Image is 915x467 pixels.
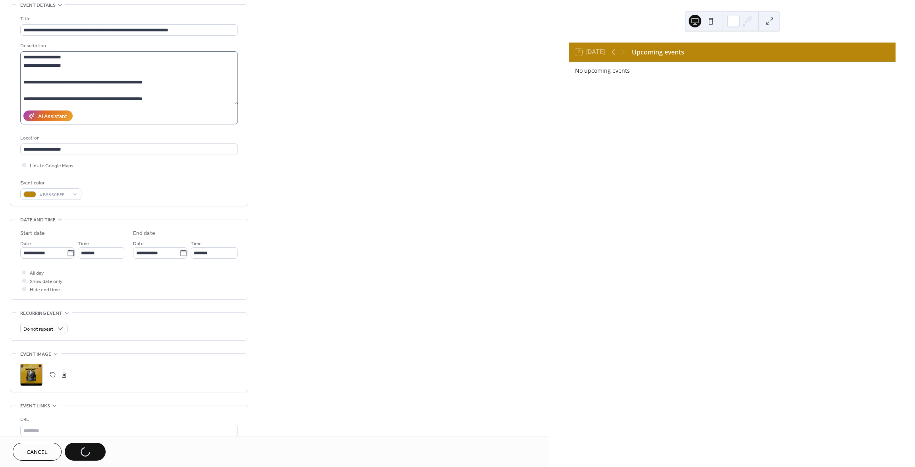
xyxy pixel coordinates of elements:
div: AI Assistant [38,112,67,121]
span: Link to Google Maps [30,162,73,170]
span: Recurring event [20,309,62,318]
div: Start date [20,229,45,238]
span: Date [20,240,31,248]
button: Cancel [13,443,62,461]
div: Event color [20,179,80,187]
span: Hide end time [30,286,60,294]
span: Cancel [27,448,48,457]
div: No upcoming events [575,67,724,74]
div: ; [20,364,42,386]
span: #B8860BFF [39,191,69,199]
div: Location [20,134,236,142]
span: Time [78,240,89,248]
span: Event links [20,402,50,410]
div: Description [20,42,236,50]
span: Date and time [20,216,56,224]
span: Date [133,240,144,248]
div: URL [20,415,236,424]
span: Show date only [30,277,62,286]
span: All day [30,269,44,277]
span: Event image [20,350,51,358]
span: Event details [20,1,56,10]
div: End date [133,229,155,238]
button: AI Assistant [23,110,73,121]
span: Do not repeat [23,325,53,334]
div: Upcoming events [632,47,684,57]
div: Title [20,15,236,23]
span: Time [191,240,202,248]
